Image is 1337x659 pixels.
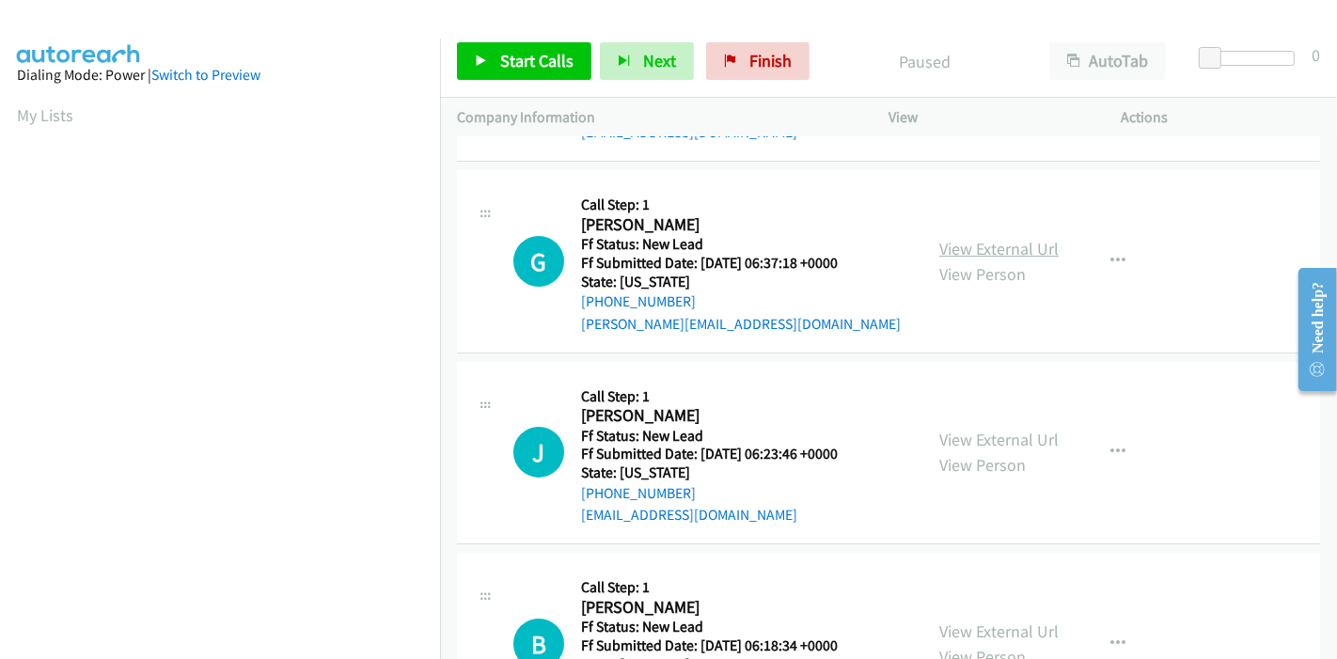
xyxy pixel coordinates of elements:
h5: Ff Submitted Date: [DATE] 06:18:34 +0000 [581,636,901,655]
div: The call is yet to be attempted [513,236,564,287]
a: [PERSON_NAME][EMAIL_ADDRESS][DOMAIN_NAME] [581,315,901,333]
p: Company Information [457,106,855,129]
span: Finish [749,50,792,71]
h5: State: [US_STATE] [581,463,861,482]
div: Delay between calls (in seconds) [1208,51,1295,66]
a: [PHONE_NUMBER] [581,484,696,502]
h5: Ff Status: New Lead [581,618,901,636]
a: View Person [939,454,1026,476]
p: Paused [835,49,1015,74]
div: 0 [1312,42,1320,68]
a: View External Url [939,429,1059,450]
h1: G [513,236,564,287]
h5: Ff Submitted Date: [DATE] 06:37:18 +0000 [581,254,901,273]
div: The call is yet to be attempted [513,427,564,478]
h5: State: [US_STATE] [581,273,901,291]
a: Start Calls [457,42,591,80]
button: AutoTab [1049,42,1166,80]
h2: [PERSON_NAME] [581,405,861,427]
h5: Call Step: 1 [581,387,861,406]
button: Next [600,42,694,80]
a: [PHONE_NUMBER] [581,292,696,310]
span: Start Calls [500,50,574,71]
h1: J [513,427,564,478]
h2: [PERSON_NAME] [581,597,861,619]
a: View Person [939,263,1026,285]
a: [EMAIL_ADDRESS][DOMAIN_NAME] [581,506,797,524]
iframe: Resource Center [1283,255,1337,404]
h5: Ff Status: New Lead [581,235,901,254]
div: Dialing Mode: Power | [17,64,423,86]
h5: Ff Status: New Lead [581,427,861,446]
a: Finish [706,42,810,80]
a: View External Url [939,238,1059,259]
p: Actions [1122,106,1321,129]
a: View External Url [939,620,1059,642]
h5: Ff Submitted Date: [DATE] 06:23:46 +0000 [581,445,861,463]
h2: [PERSON_NAME] [581,214,861,236]
span: Next [643,50,676,71]
h5: Call Step: 1 [581,578,901,597]
h5: Call Step: 1 [581,196,901,214]
a: My Lists [17,104,73,126]
a: Switch to Preview [151,66,260,84]
p: View [889,106,1088,129]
